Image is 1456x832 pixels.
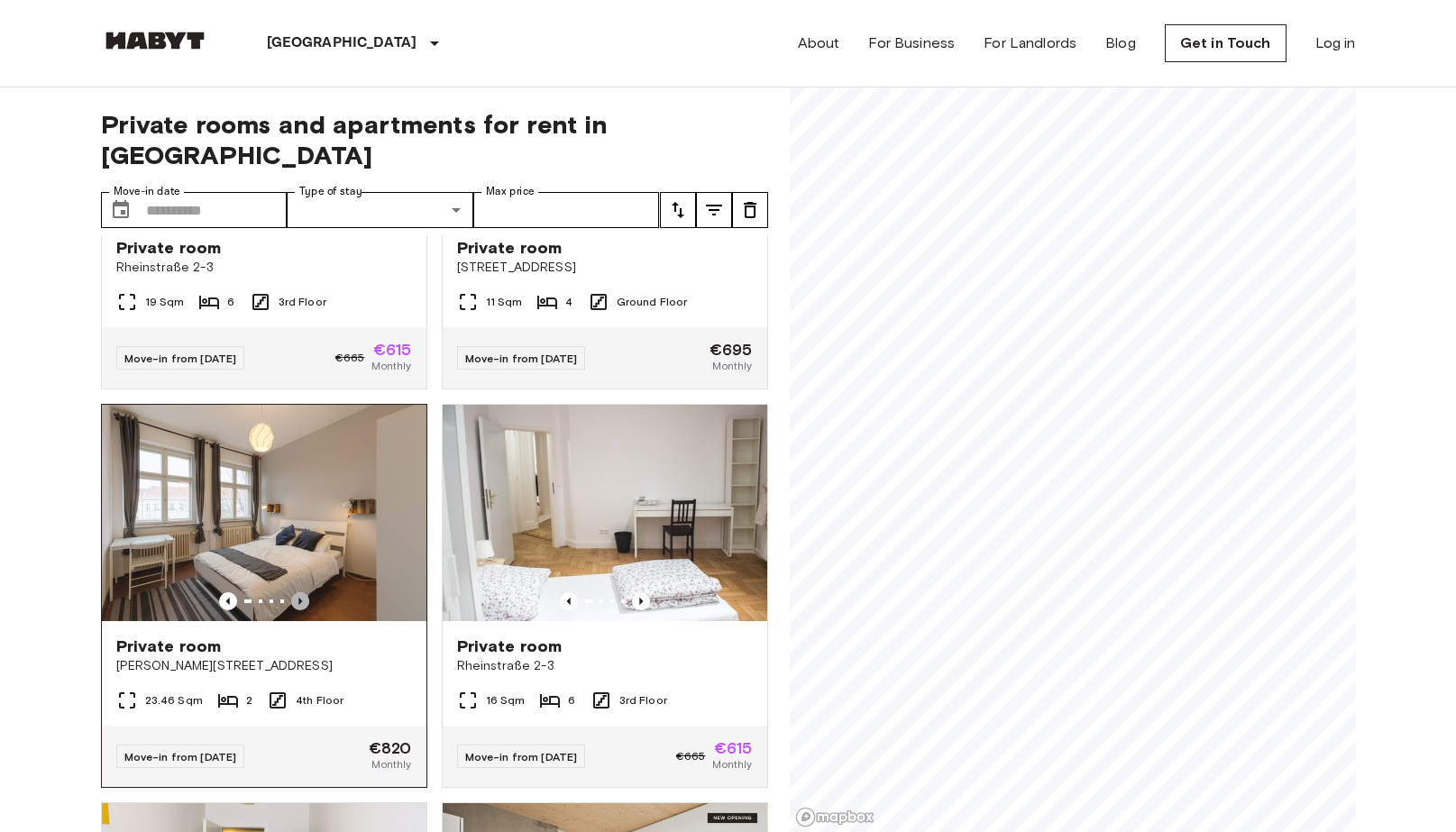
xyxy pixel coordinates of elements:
[296,692,343,709] span: 4th Floor
[619,692,667,709] span: 3rd Floor
[617,294,688,310] span: Ground Floor
[124,750,237,763] span: Move-in from [DATE]
[246,692,252,709] span: 2
[1105,32,1136,54] a: Blog
[442,404,768,788] a: Marketing picture of unit DE-01-090-05MPrevious imagePrevious imagePrivate roomRheinstraße 2-316 ...
[457,237,563,259] span: Private room
[457,635,563,657] span: Private room
[101,404,427,788] a: Marketing picture of unit DE-01-267-001-02HPrevious imagePrevious imagePrivate room[PERSON_NAME][...
[568,692,575,709] span: 6
[696,192,732,228] button: tune
[714,740,753,756] span: €615
[710,342,753,358] span: €695
[486,184,535,199] label: Max price
[227,294,234,310] span: 6
[712,756,752,773] span: Monthly
[116,237,222,259] span: Private room
[486,294,523,310] span: 11 Sqm
[457,657,753,675] span: Rheinstraße 2-3
[486,692,526,709] span: 16 Sqm
[102,405,426,621] img: Marketing picture of unit DE-01-267-001-02H
[291,592,309,610] button: Previous image
[373,342,412,358] span: €615
[1165,24,1287,62] a: Get in Touch
[279,294,326,310] span: 3rd Floor
[371,756,411,773] span: Monthly
[632,592,650,610] button: Previous image
[116,259,412,277] span: Rheinstraße 2-3
[369,740,412,756] span: €820
[457,259,753,277] span: [STREET_ADDRESS]
[660,192,696,228] button: tune
[116,657,412,675] span: [PERSON_NAME][STREET_ADDRESS]
[868,32,955,54] a: For Business
[103,192,139,228] button: Choose date
[712,358,752,374] span: Monthly
[267,32,417,54] p: [GEOGRAPHIC_DATA]
[795,807,875,827] a: Mapbox logo
[371,358,411,374] span: Monthly
[114,184,180,199] label: Move-in date
[465,750,578,763] span: Move-in from [DATE]
[984,32,1076,54] a: For Landlords
[1315,32,1356,54] a: Log in
[465,352,578,365] span: Move-in from [DATE]
[443,405,767,621] img: Marketing picture of unit DE-01-090-05M
[299,184,362,199] label: Type of stay
[116,635,222,657] span: Private room
[219,592,237,610] button: Previous image
[145,294,185,310] span: 19 Sqm
[101,109,768,170] span: Private rooms and apartments for rent in [GEOGRAPHIC_DATA]
[101,32,209,50] img: Habyt
[676,748,706,764] span: €665
[335,350,365,366] span: €665
[732,192,768,228] button: tune
[560,592,578,610] button: Previous image
[798,32,840,54] a: About
[565,294,572,310] span: 4
[124,352,237,365] span: Move-in from [DATE]
[145,692,203,709] span: 23.46 Sqm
